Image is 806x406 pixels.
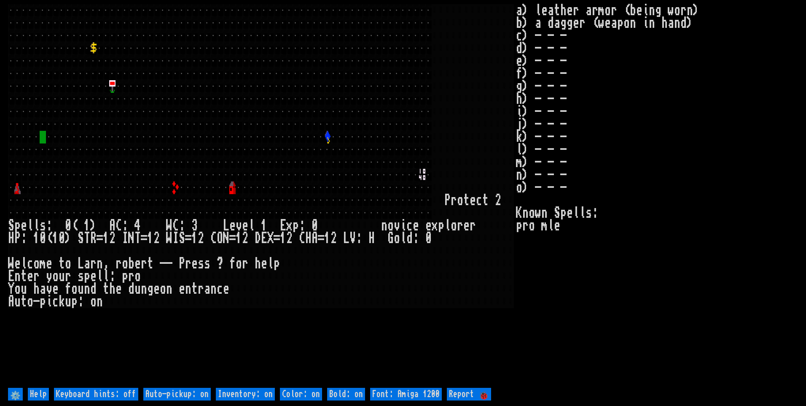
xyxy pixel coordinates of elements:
[128,270,134,283] div: r
[394,219,400,232] div: v
[8,257,14,270] div: W
[128,232,134,245] div: N
[267,232,274,245] div: X
[242,219,248,232] div: e
[103,232,109,245] div: 1
[97,232,103,245] div: =
[84,270,90,283] div: p
[21,257,27,270] div: l
[280,219,286,232] div: E
[134,270,141,283] div: o
[425,219,432,232] div: e
[153,232,160,245] div: 2
[286,232,293,245] div: 2
[280,388,322,401] input: Color: on
[78,295,84,308] div: :
[141,257,147,270] div: r
[141,283,147,295] div: n
[134,257,141,270] div: e
[217,257,223,270] div: ?
[8,295,14,308] div: A
[166,232,172,245] div: W
[457,194,463,207] div: o
[90,232,97,245] div: R
[54,388,138,401] input: Keyboard hints: off
[65,257,71,270] div: o
[216,388,275,401] input: Inventory: on
[210,232,217,245] div: C
[198,257,204,270] div: s
[248,219,255,232] div: l
[59,270,65,283] div: u
[495,194,501,207] div: 2
[204,257,210,270] div: s
[223,219,229,232] div: L
[413,219,419,232] div: e
[400,232,406,245] div: l
[21,295,27,308] div: t
[356,232,362,245] div: :
[261,219,267,232] div: 1
[71,283,78,295] div: o
[8,270,14,283] div: E
[217,283,223,295] div: c
[14,295,21,308] div: u
[160,257,166,270] div: -
[229,257,236,270] div: f
[122,232,128,245] div: I
[305,232,312,245] div: H
[425,232,432,245] div: 0
[242,257,248,270] div: r
[33,295,40,308] div: -
[27,219,33,232] div: l
[90,270,97,283] div: e
[242,232,248,245] div: 2
[21,219,27,232] div: e
[179,232,185,245] div: S
[166,283,172,295] div: n
[457,219,463,232] div: r
[71,295,78,308] div: p
[116,283,122,295] div: e
[185,257,191,270] div: r
[103,257,109,270] div: ,
[343,232,349,245] div: L
[191,257,198,270] div: e
[223,283,229,295] div: e
[103,270,109,283] div: l
[109,232,116,245] div: 2
[381,219,387,232] div: n
[46,295,52,308] div: i
[134,219,141,232] div: 4
[46,270,52,283] div: y
[52,283,59,295] div: e
[236,257,242,270] div: o
[65,283,71,295] div: f
[27,295,33,308] div: o
[128,257,134,270] div: b
[229,219,236,232] div: e
[40,232,46,245] div: 0
[109,219,116,232] div: A
[413,232,419,245] div: :
[46,283,52,295] div: v
[223,232,229,245] div: N
[349,232,356,245] div: V
[33,257,40,270] div: o
[84,257,90,270] div: a
[14,257,21,270] div: e
[191,232,198,245] div: 1
[84,283,90,295] div: n
[185,232,191,245] div: =
[463,194,470,207] div: t
[46,232,52,245] div: (
[482,194,489,207] div: t
[451,194,457,207] div: r
[14,283,21,295] div: o
[447,388,491,401] input: Report 🐞
[128,283,134,295] div: d
[103,283,109,295] div: t
[14,270,21,283] div: n
[191,219,198,232] div: 3
[65,232,71,245] div: )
